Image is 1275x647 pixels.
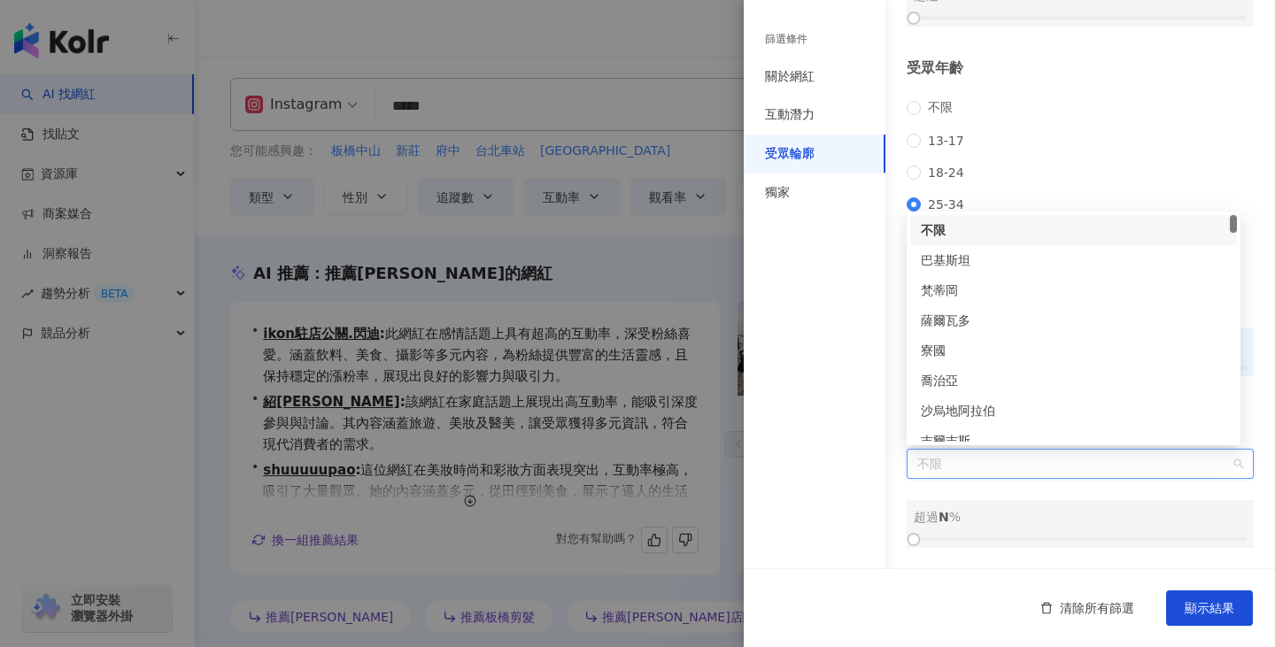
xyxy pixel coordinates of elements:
button: 清除所有篩選 [1023,590,1152,626]
button: 顯示結果 [1166,590,1253,626]
div: 超過 % [914,507,1247,527]
span: N [939,510,949,524]
span: 25-34 [921,197,971,212]
div: 受眾年齡 [907,58,1254,78]
div: 關於網紅 [765,68,815,86]
div: 篩選條件 [765,32,807,47]
span: 不限 [917,450,1243,478]
div: 受眾輪廓 [765,145,815,163]
span: 顯示結果 [1185,601,1234,615]
span: delete [1040,602,1053,614]
span: 清除所有篩選 [1060,601,1134,615]
span: 13-17 [921,134,971,148]
div: 互動潛力 [765,106,815,124]
span: 18-24 [921,166,971,180]
span: 不限 [921,100,960,116]
div: 獨家 [765,184,790,202]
